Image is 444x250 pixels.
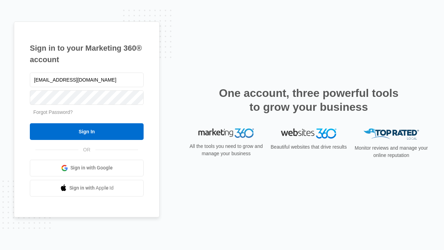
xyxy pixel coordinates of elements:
[30,160,144,176] a: Sign in with Google
[30,73,144,87] input: Email
[270,143,348,151] p: Beautiful websites that drive results
[364,128,419,140] img: Top Rated Local
[217,86,401,114] h2: One account, three powerful tools to grow your business
[69,184,114,192] span: Sign in with Apple Id
[30,42,144,65] h1: Sign in to your Marketing 360® account
[352,144,430,159] p: Monitor reviews and manage your online reputation
[281,128,336,139] img: Websites 360
[70,164,113,172] span: Sign in with Google
[33,109,73,115] a: Forgot Password?
[187,143,265,157] p: All the tools you need to grow and manage your business
[78,146,95,153] span: OR
[30,123,144,140] input: Sign In
[30,180,144,197] a: Sign in with Apple Id
[198,128,254,138] img: Marketing 360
